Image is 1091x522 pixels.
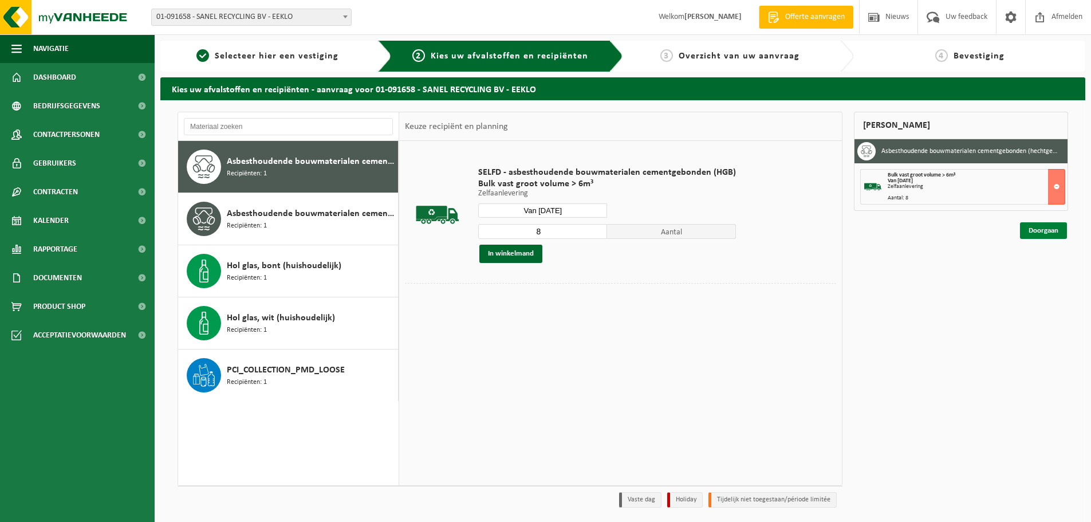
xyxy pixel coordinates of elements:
[178,297,399,350] button: Hol glas, wit (huishoudelijk) Recipiënten: 1
[227,325,267,336] span: Recipiënten: 1
[160,77,1085,100] h2: Kies uw afvalstoffen en recipiënten - aanvraag voor 01-091658 - SANEL RECYCLING BV - EEKLO
[227,207,395,221] span: Asbesthoudende bouwmaterialen cementgebonden met isolatie(hechtgebonden)
[33,149,76,178] span: Gebruikers
[152,9,351,25] span: 01-091658 - SANEL RECYCLING BV - EEKLO
[178,245,399,297] button: Hol glas, bont (huishoudelijk) Recipiënten: 1
[782,11,848,23] span: Offerte aanvragen
[399,112,514,141] div: Keuze recipiënt en planning
[759,6,853,29] a: Offerte aanvragen
[227,155,395,168] span: Asbesthoudende bouwmaterialen cementgebonden (hechtgebonden)
[708,492,837,508] li: Tijdelijk niet toegestaan/période limitée
[888,195,1065,201] div: Aantal: 8
[227,273,267,284] span: Recipiënten: 1
[227,311,335,325] span: Hol glas, wit (huishoudelijk)
[33,235,77,264] span: Rapportage
[33,292,85,321] span: Product Shop
[954,52,1005,61] span: Bevestiging
[1020,222,1067,239] a: Doorgaan
[227,221,267,231] span: Recipiënten: 1
[178,193,399,245] button: Asbesthoudende bouwmaterialen cementgebonden met isolatie(hechtgebonden) Recipiënten: 1
[478,203,607,218] input: Selecteer datum
[619,492,661,508] li: Vaste dag
[478,178,736,190] span: Bulk vast groot volume > 6m³
[479,245,542,263] button: In winkelmand
[33,264,82,292] span: Documenten
[478,190,736,198] p: Zelfaanlevering
[178,141,399,193] button: Asbesthoudende bouwmaterialen cementgebonden (hechtgebonden) Recipiënten: 1
[667,492,703,508] li: Holiday
[227,168,267,179] span: Recipiënten: 1
[227,259,341,273] span: Hol glas, bont (huishoudelijk)
[33,63,76,92] span: Dashboard
[151,9,352,26] span: 01-091658 - SANEL RECYCLING BV - EEKLO
[935,49,948,62] span: 4
[178,350,399,401] button: PCI_COLLECTION_PMD_LOOSE Recipiënten: 1
[888,184,1065,190] div: Zelfaanlevering
[431,52,588,61] span: Kies uw afvalstoffen en recipiënten
[33,120,100,149] span: Contactpersonen
[854,112,1068,139] div: [PERSON_NAME]
[33,206,69,235] span: Kalender
[33,34,69,63] span: Navigatie
[196,49,209,62] span: 1
[888,178,913,184] strong: Van [DATE]
[33,92,100,120] span: Bedrijfsgegevens
[227,377,267,388] span: Recipiënten: 1
[166,49,369,63] a: 1Selecteer hier een vestiging
[881,142,1059,160] h3: Asbesthoudende bouwmaterialen cementgebonden (hechtgebonden)
[33,321,126,350] span: Acceptatievoorwaarden
[660,49,673,62] span: 3
[888,172,955,178] span: Bulk vast groot volume > 6m³
[227,363,345,377] span: PCI_COLLECTION_PMD_LOOSE
[607,224,736,239] span: Aantal
[412,49,425,62] span: 2
[478,167,736,178] span: SELFD - asbesthoudende bouwmaterialen cementgebonden (HGB)
[679,52,799,61] span: Overzicht van uw aanvraag
[215,52,338,61] span: Selecteer hier een vestiging
[33,178,78,206] span: Contracten
[684,13,742,21] strong: [PERSON_NAME]
[184,118,393,135] input: Materiaal zoeken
